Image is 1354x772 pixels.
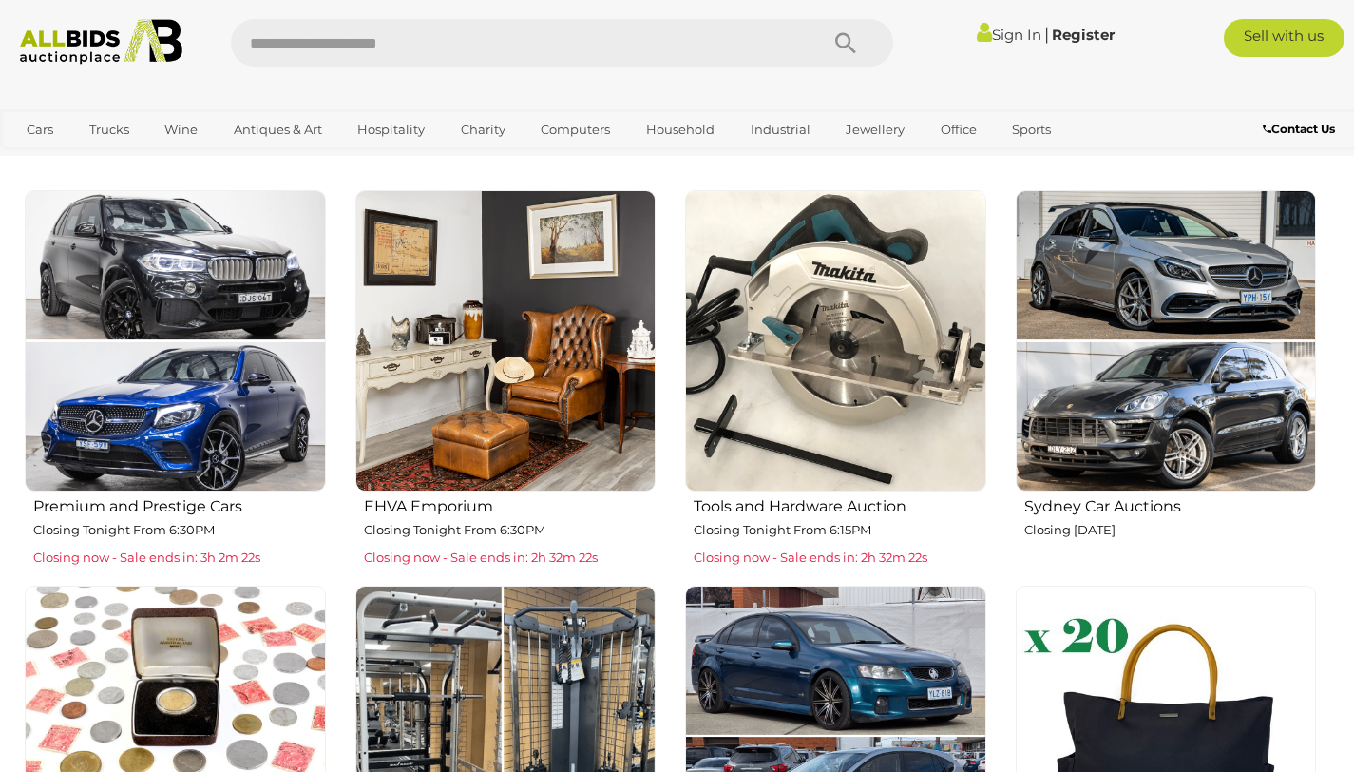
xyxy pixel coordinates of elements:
span: | [1044,24,1049,45]
img: Sydney Car Auctions [1016,190,1317,492]
a: Office [928,114,989,145]
span: Closing now - Sale ends in: 2h 32m 22s [364,550,598,565]
p: Closing Tonight From 6:30PM [364,519,657,541]
a: Jewellery [833,114,917,145]
a: Cars [14,114,66,145]
a: Tools and Hardware Auction Closing Tonight From 6:15PM Closing now - Sale ends in: 2h 32m 22s [684,189,986,569]
p: Closing [DATE] [1024,519,1317,541]
span: Closing now - Sale ends in: 2h 32m 22s [694,550,927,565]
img: EHVA Emporium [355,190,657,492]
p: Closing Tonight From 6:15PM [694,519,986,541]
a: Antiques & Art [221,114,334,145]
button: Search [798,19,893,67]
h2: Tools and Hardware Auction [694,493,986,515]
a: Sign In [977,26,1041,44]
h2: Sydney Car Auctions [1024,493,1317,515]
img: Allbids.com.au [10,19,192,65]
a: Sydney Car Auctions Closing [DATE] [1015,189,1317,569]
a: Charity [448,114,518,145]
h2: Premium and Prestige Cars [33,493,326,515]
a: Trucks [77,114,142,145]
a: [GEOGRAPHIC_DATA] [14,145,174,177]
img: Tools and Hardware Auction [685,190,986,492]
a: Wine [152,114,210,145]
span: Closing now - Sale ends in: 3h 2m 22s [33,550,260,565]
a: Hospitality [345,114,437,145]
a: Sell with us [1224,19,1345,57]
a: Computers [528,114,622,145]
a: EHVA Emporium Closing Tonight From 6:30PM Closing now - Sale ends in: 2h 32m 22s [354,189,657,569]
b: Contact Us [1263,122,1335,136]
p: Closing Tonight From 6:30PM [33,519,326,541]
a: Contact Us [1263,119,1340,140]
img: Premium and Prestige Cars [25,190,326,492]
a: Premium and Prestige Cars Closing Tonight From 6:30PM Closing now - Sale ends in: 3h 2m 22s [24,189,326,569]
a: Sports [1000,114,1063,145]
h2: EHVA Emporium [364,493,657,515]
a: Register [1052,26,1115,44]
a: Household [634,114,727,145]
a: Industrial [738,114,823,145]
